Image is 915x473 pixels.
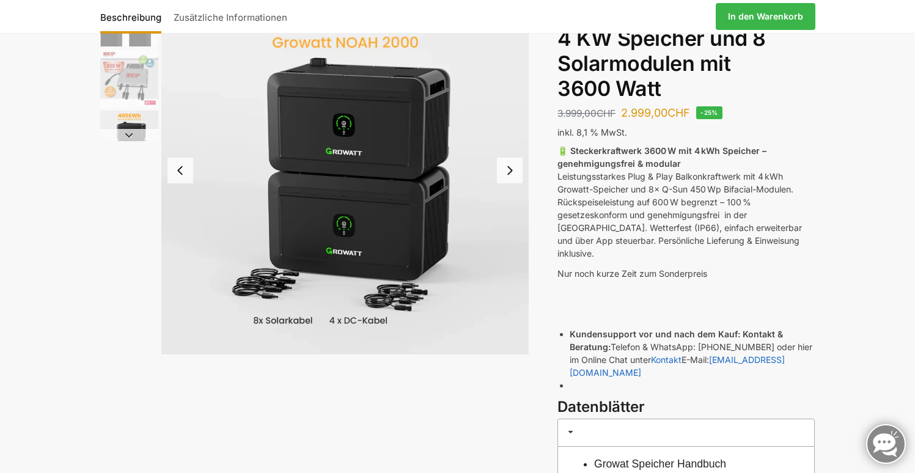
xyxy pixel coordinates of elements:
strong: Kundensupport vor und nach dem Kauf: [570,329,740,339]
p: Leistungsstarkes Plug & Play Balkonkraftwerk mit 4 kWh Growatt-Speicher und 8× Q-Sun 450 Wp Bifac... [557,144,815,260]
a: [EMAIL_ADDRESS][DOMAIN_NAME] [570,354,785,378]
li: 4 / 9 [97,109,158,170]
a: In den Warenkorb [716,3,815,30]
img: Nep800 [100,50,158,108]
button: Previous slide [167,158,193,183]
a: Kontakt [651,354,682,365]
bdi: 3.999,00 [557,108,616,119]
li: Telefon & WhatsApp: [PHONE_NUMBER] oder hier im Online Chat unter E-Mail: [570,328,815,379]
span: -25% [696,106,722,119]
a: Zusätzliche Informationen [167,2,293,31]
li: 3 / 9 [97,48,158,109]
p: Nur noch kurze Zeit zum Sonderpreis [557,267,815,280]
a: Growat Speicher Handbuch [594,458,726,470]
button: Next slide [100,129,158,141]
strong: Kontakt & Beratung: [570,329,783,352]
img: growatt Noah 2000 [100,111,158,169]
span: CHF [597,108,616,119]
span: CHF [667,106,690,119]
button: Next slide [497,158,523,183]
bdi: 2.999,00 [621,106,690,119]
span: inkl. 8,1 % MwSt. [557,127,627,137]
h3: Datenblätter [557,397,815,418]
strong: 🔋 Steckerkraftwerk 3600 W mit 4 kWh Speicher – genehmigungsfrei & modular [557,145,766,169]
a: Beschreibung [100,2,167,31]
h1: Steckerkraftwerk mit 4 KW Speicher und 8 Solarmodulen mit 3600 Watt [557,1,815,101]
